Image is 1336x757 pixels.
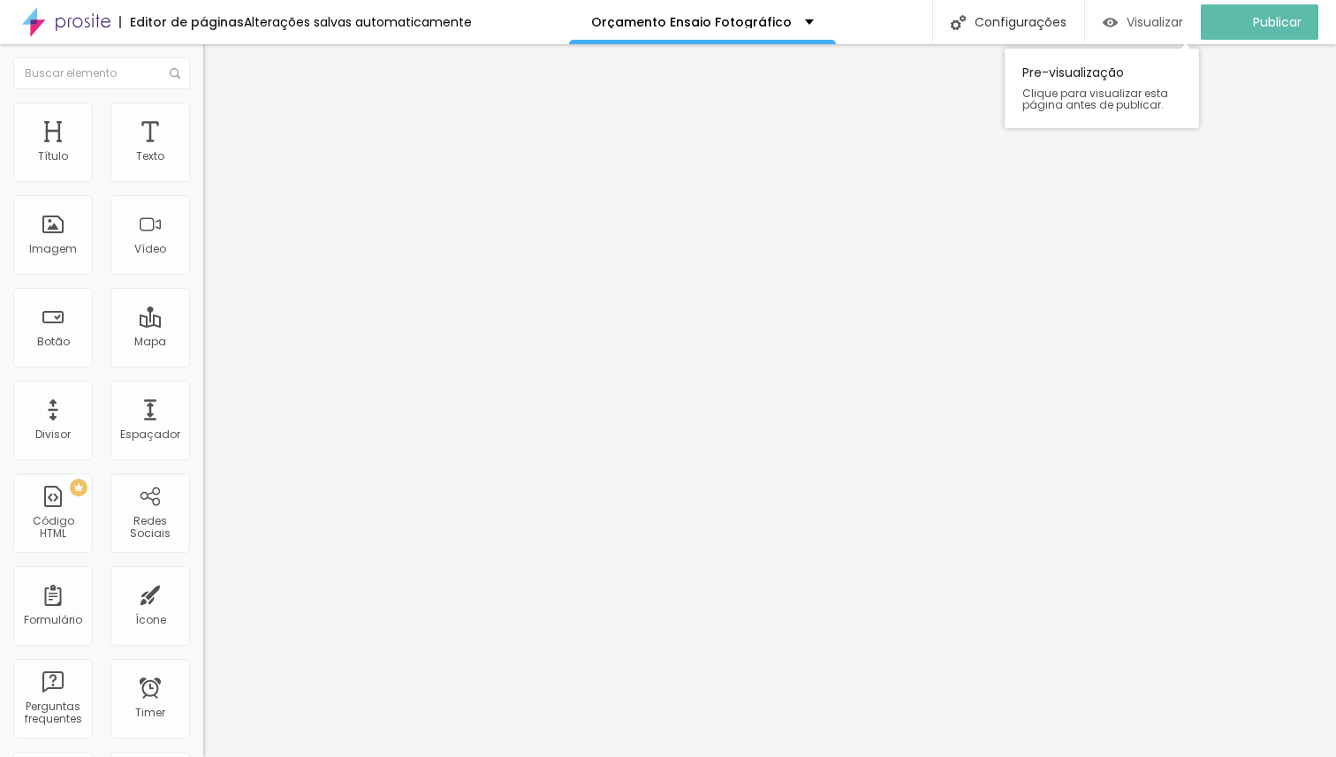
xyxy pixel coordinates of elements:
[203,44,1336,757] iframe: Editor
[135,707,165,719] div: Timer
[38,150,68,163] div: Título
[170,68,180,79] img: Icone
[18,700,87,726] div: Perguntas frequentes
[115,515,185,541] div: Redes Sociais
[1201,4,1318,40] button: Publicar
[1127,15,1183,29] span: Visualizar
[136,150,164,163] div: Texto
[18,515,87,541] div: Código HTML
[24,614,82,626] div: Formulário
[1005,49,1199,128] div: Pre-visualização
[1022,87,1181,110] span: Clique para visualizar esta página antes de publicar.
[134,243,166,255] div: Vídeo
[1085,4,1201,40] button: Visualizar
[120,428,180,441] div: Espaçador
[37,336,70,348] div: Botão
[951,15,966,30] img: Icone
[35,428,71,441] div: Divisor
[119,16,244,28] div: Editor de páginas
[13,57,190,89] input: Buscar elemento
[591,16,792,28] p: Orçamento Ensaio Fotográfico
[134,336,166,348] div: Mapa
[29,243,77,255] div: Imagem
[135,614,166,626] div: Ícone
[1103,15,1118,30] img: view-1.svg
[1253,15,1302,29] span: Publicar
[244,16,472,28] div: Alterações salvas automaticamente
